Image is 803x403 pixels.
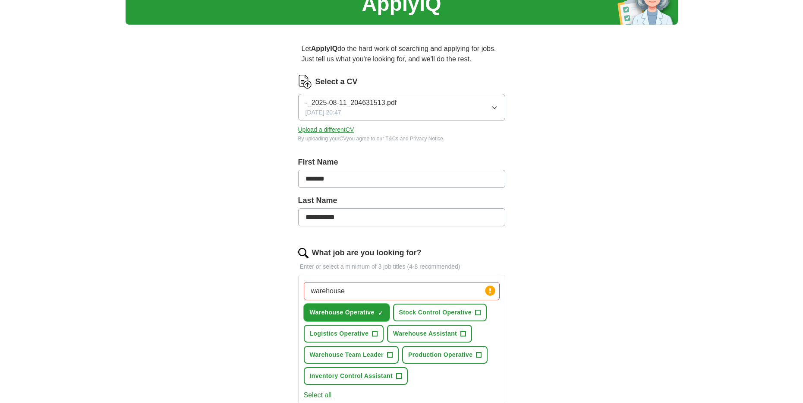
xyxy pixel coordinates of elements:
[298,248,309,258] img: search.png
[399,308,472,317] span: Stock Control Operative
[410,136,443,142] a: Privacy Notice
[298,195,505,206] label: Last Name
[298,94,505,121] button: -_2025-08-11_204631513.pdf[DATE] 20:47
[310,329,369,338] span: Logistics Operative
[305,108,341,117] span: [DATE] 20:47
[298,75,312,89] img: CV Icon
[298,125,354,134] button: Upload a differentCV
[310,308,375,317] span: Warehouse Operative
[298,135,505,143] div: By uploading your CV you agree to our and .
[298,156,505,168] label: First Name
[378,310,383,317] span: ✓
[310,371,393,381] span: Inventory Control Assistant
[304,282,500,300] input: Type a job title and press enter
[305,98,397,108] span: -_2025-08-11_204631513.pdf
[402,346,488,364] button: Production Operative
[312,247,422,259] label: What job are you looking for?
[310,350,384,359] span: Warehouse Team Leader
[298,40,505,68] p: Let do the hard work of searching and applying for jobs. Just tell us what you're looking for, an...
[304,304,390,321] button: Warehouse Operative✓
[304,325,384,343] button: Logistics Operative
[393,329,457,338] span: Warehouse Assistant
[393,304,487,321] button: Stock Control Operative
[304,346,399,364] button: Warehouse Team Leader
[304,367,408,385] button: Inventory Control Assistant
[385,136,398,142] a: T&Cs
[311,45,337,52] strong: ApplyIQ
[408,350,472,359] span: Production Operative
[315,76,358,88] label: Select a CV
[298,262,505,271] p: Enter or select a minimum of 3 job titles (4-8 recommended)
[387,325,472,343] button: Warehouse Assistant
[304,390,332,400] button: Select all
